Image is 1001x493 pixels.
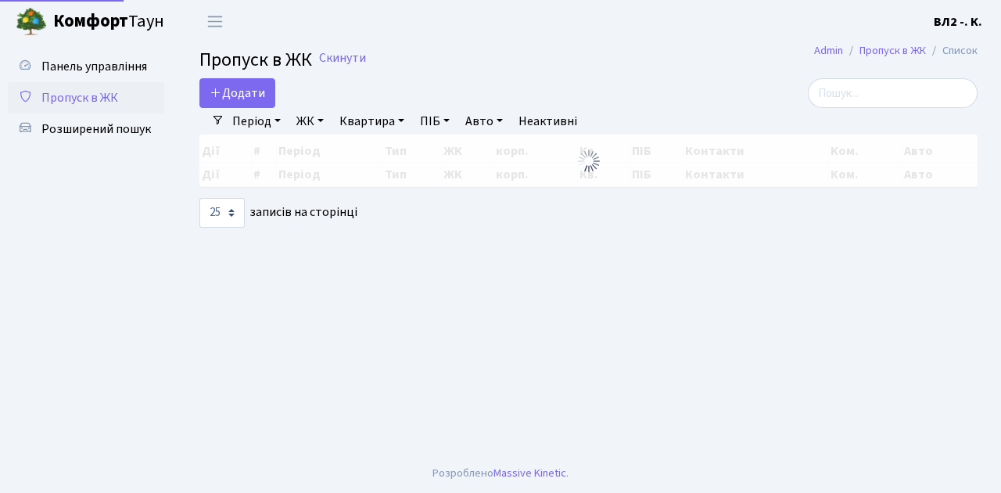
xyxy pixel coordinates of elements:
label: записів на сторінці [199,198,357,228]
a: Панель управління [8,51,164,82]
a: ПІБ [414,108,456,135]
li: Список [926,42,978,59]
a: Неактивні [512,108,583,135]
input: Пошук... [808,78,978,108]
nav: breadcrumb [791,34,1001,67]
span: Панель управління [41,58,147,75]
a: Період [226,108,287,135]
span: Пропуск в ЖК [41,89,118,106]
a: ЖК [290,108,330,135]
a: Квартира [333,108,411,135]
img: Обробка... [576,149,601,174]
span: Пропуск в ЖК [199,46,312,74]
a: Пропуск в ЖК [859,42,926,59]
span: Додати [210,85,265,102]
button: Переключити навігацію [196,9,235,34]
span: Розширений пошук [41,121,151,138]
a: ВЛ2 -. К. [934,13,982,31]
select: записів на сторінці [199,198,245,228]
a: Пропуск в ЖК [8,82,164,113]
span: Таун [53,9,164,35]
img: logo.png [16,6,47,38]
a: Massive Kinetic [493,465,566,481]
a: Додати [199,78,275,108]
b: Комфорт [53,9,128,34]
a: Admin [814,42,843,59]
a: Авто [459,108,509,135]
div: Розроблено . [432,465,569,482]
a: Скинути [319,51,366,66]
a: Розширений пошук [8,113,164,145]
